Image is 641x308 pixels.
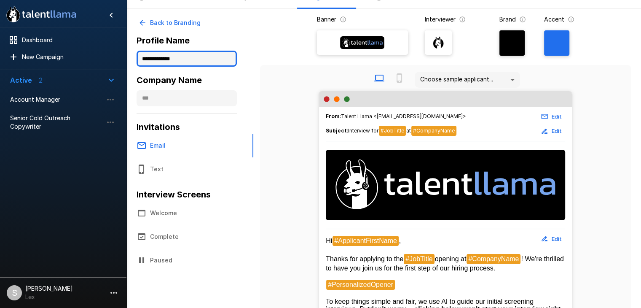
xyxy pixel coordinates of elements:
button: Complete [126,225,253,249]
svg: The banner version of your logo. Using your logo will enable customization of brand and accent co... [340,16,346,23]
b: Company Name [137,75,202,85]
span: : Talent Llama <[EMAIL_ADDRESS][DOMAIN_NAME]> [326,112,466,121]
svg: The image that will show next to questions in your candidate interviews. It must be square and at... [459,16,466,23]
span: #PersonalizedOpener [326,280,395,290]
button: Welcome [126,201,253,225]
img: Talent Llama [326,150,565,219]
button: Email [126,134,253,157]
b: Profile Name [137,35,190,46]
span: #JobTitle [404,254,434,264]
button: Paused [126,249,253,272]
span: #CompanyName [467,254,520,264]
b: Subject [326,127,347,134]
b: From [326,113,340,119]
span: , [399,237,401,244]
button: Back to Branding [137,15,204,31]
svg: The background color for branded interviews and emails. It should be a color that complements you... [519,16,526,23]
span: Thanks for applying to the [326,255,403,262]
div: Choose sample applicant... [415,72,520,88]
span: #JobTitle [379,126,406,136]
p: Accent [544,15,564,24]
p: Interviewer [425,15,456,24]
img: llama_clean.png [432,36,445,49]
span: : [326,126,457,136]
p: Brand [499,15,516,24]
span: Hi [326,237,332,244]
label: Banner Logo [317,30,408,55]
span: Interview for [348,127,378,134]
button: Text [126,157,253,181]
p: Banner [317,15,336,24]
span: opening at [435,255,467,262]
img: Banner Logo [340,36,384,49]
span: at [406,127,411,134]
button: Edit [538,124,565,138]
svg: The primary color for buttons in branded interviews and emails. It should be a color that complem... [568,16,574,23]
span: ! We're thrilled to have you join us for the first step of our hiring process. [326,255,566,272]
span: #ApplicantFirstName [333,236,399,246]
button: Edit [538,110,565,123]
span: #CompanyName [411,126,456,136]
button: Edit [538,232,565,246]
